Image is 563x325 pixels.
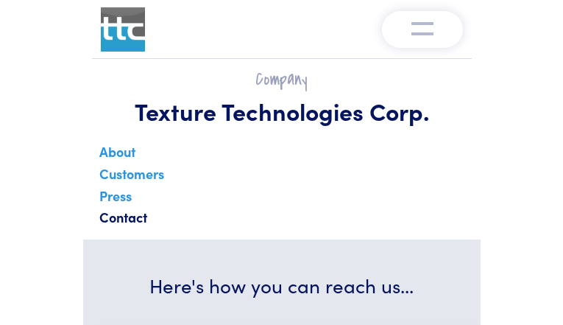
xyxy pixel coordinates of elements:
[411,18,433,36] img: menu-v1.0.png
[96,184,135,216] a: Press
[382,11,463,48] button: Toggle navigation
[101,272,463,298] h3: Here's how you can reach us...
[96,161,167,194] a: Customers
[96,205,150,237] a: Contact
[96,139,138,172] a: About
[101,68,463,91] h2: Company
[101,97,463,126] h1: Texture Technologies Corp.
[101,7,145,52] img: ttc_logo_1x1_v1.0.png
